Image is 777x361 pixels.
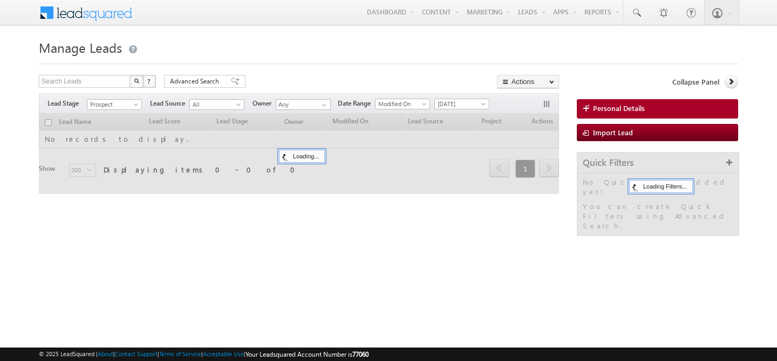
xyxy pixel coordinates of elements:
a: Acceptable Use [203,350,244,357]
a: Modified On [375,99,430,109]
button: ? [143,75,156,88]
span: Your Leadsquared Account Number is [246,350,369,358]
button: Actions [497,75,559,88]
div: Loading... [279,150,325,163]
img: Search [134,78,139,84]
span: Date Range [338,99,375,108]
span: All [190,100,241,109]
span: 77060 [352,350,369,358]
a: Show All Items [316,100,330,110]
span: Lead Stage [47,99,87,108]
a: About [98,350,113,357]
div: Loading Filters... [629,180,693,193]
span: [DATE] [435,99,486,109]
span: Lead Source [150,99,189,108]
span: Manage Leads [39,39,122,56]
a: All [189,99,244,110]
a: Prospect [87,99,142,110]
a: Personal Details [577,99,738,119]
input: Type to Search [276,99,331,110]
span: ? [147,77,152,86]
span: Prospect [87,100,139,109]
a: [DATE] [434,99,489,109]
span: Advanced Search [170,77,222,86]
span: Collapse Panel [672,77,719,87]
span: Import Lead [593,128,633,137]
span: Owner [253,99,276,108]
a: Contact Support [115,350,158,357]
a: Terms of Service [159,350,201,357]
span: © 2025 LeadSquared | | | | | [39,349,369,359]
span: Modified On [376,99,427,109]
span: Personal Details [593,103,645,113]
